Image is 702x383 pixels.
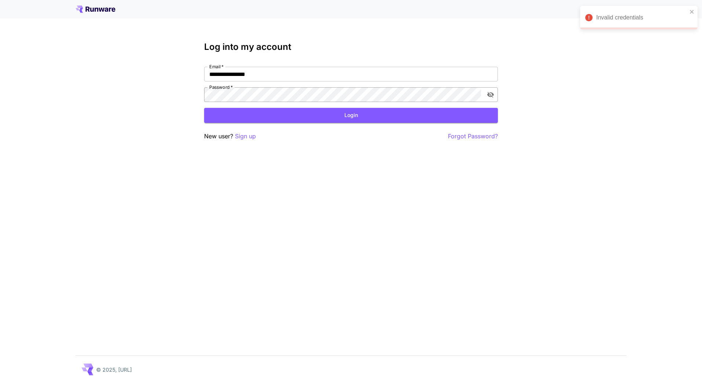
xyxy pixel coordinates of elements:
button: toggle password visibility [484,88,497,101]
button: Login [204,108,498,123]
p: New user? [204,132,256,141]
button: Forgot Password? [448,132,498,141]
button: Sign up [235,132,256,141]
label: Email [209,63,224,70]
p: © 2025, [URL] [96,366,132,373]
button: close [690,9,695,15]
div: Invalid credentials [596,13,687,22]
label: Password [209,84,233,90]
h3: Log into my account [204,42,498,52]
